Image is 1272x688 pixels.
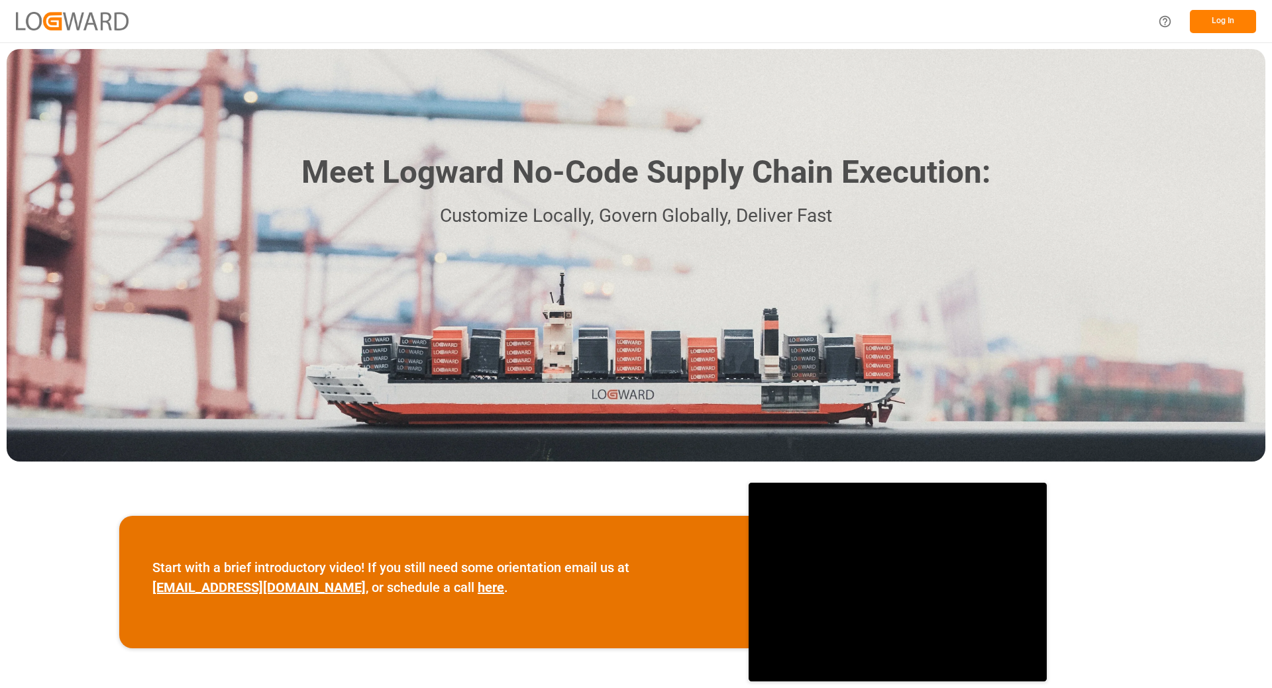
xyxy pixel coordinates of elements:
h1: Meet Logward No-Code Supply Chain Execution: [301,149,990,196]
a: [EMAIL_ADDRESS][DOMAIN_NAME] [152,579,366,595]
a: here [478,579,504,595]
img: Logward_new_orange.png [16,12,129,30]
p: Start with a brief introductory video! If you still need some orientation email us at , or schedu... [152,558,715,597]
button: Help Center [1150,7,1180,36]
p: Customize Locally, Govern Globally, Deliver Fast [282,201,990,231]
button: Log In [1190,10,1256,33]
